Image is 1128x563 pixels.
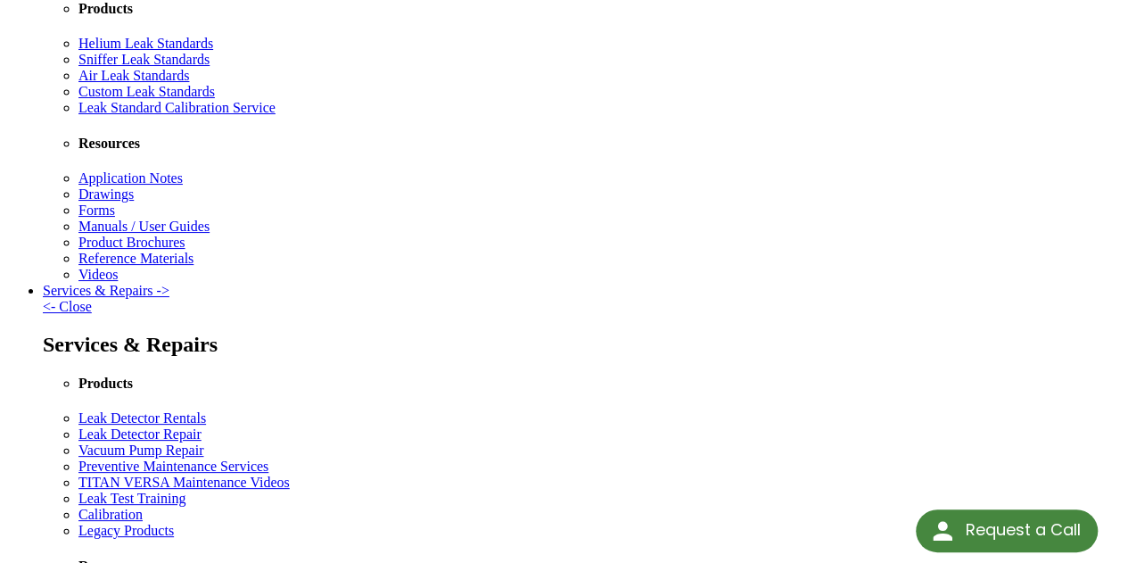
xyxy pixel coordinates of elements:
[78,443,203,458] a: Vacuum Pump Repair
[965,509,1080,551] div: Request a Call
[78,475,290,490] a: TITAN VERSA Maintenance Videos
[78,1,1121,17] h4: Products
[78,36,213,51] a: Helium Leak Standards
[78,376,1121,392] h4: Products
[928,517,957,545] img: round button
[78,235,185,250] a: Product Brochures
[78,186,134,202] a: Drawings
[78,491,185,506] a: Leak Test Training
[916,509,1098,552] div: Request a Call
[78,507,143,522] a: Calibration
[78,203,115,218] a: Forms
[43,299,92,314] a: <- Close
[78,68,189,83] a: Air Leak Standards
[78,52,210,67] a: Sniffer Leak Standards
[78,84,215,99] a: Custom Leak Standards
[78,410,206,426] a: Leak Detector Rentals
[78,267,118,282] a: Videos
[43,333,1121,357] h2: Services & Repairs
[78,136,1121,152] h4: Resources
[78,251,193,266] a: Reference Materials
[78,426,202,442] a: Leak Detector Repair
[78,459,268,474] a: Preventive Maintenance Services
[78,219,210,234] a: Manuals / User Guides
[78,100,276,115] a: Leak Standard Calibration Service
[78,170,183,186] a: Application Notes
[43,283,169,298] a: Services & Repairs ->
[78,523,174,538] a: Legacy Products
